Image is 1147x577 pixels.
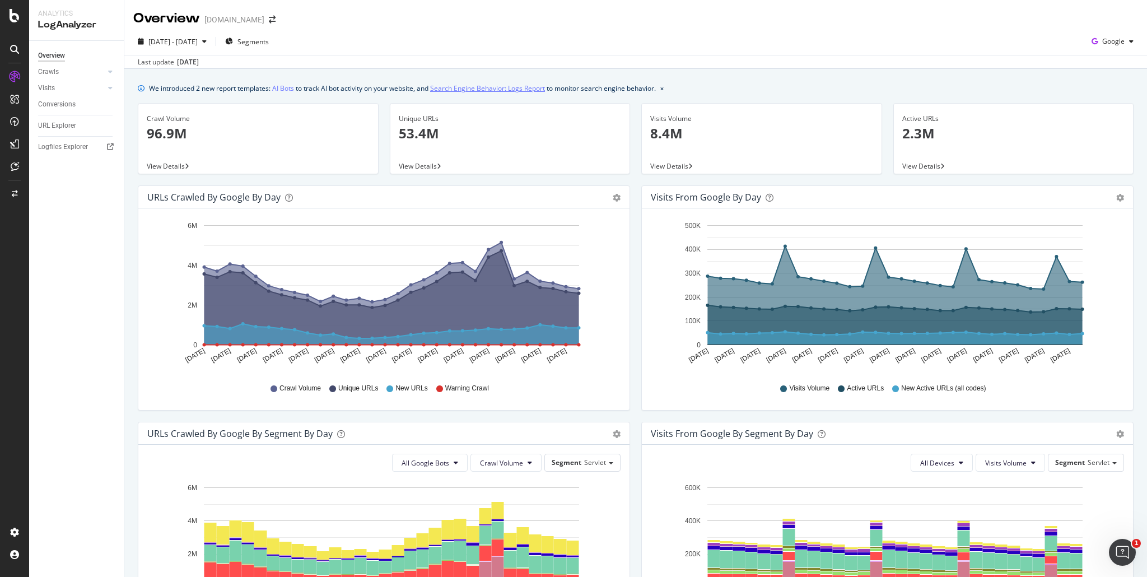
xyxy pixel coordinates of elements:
div: Crawl Volume [147,114,370,124]
span: Crawl Volume [279,384,321,393]
text: [DATE] [842,347,865,364]
span: All Google Bots [402,458,449,468]
text: [DATE] [313,347,335,364]
text: 200K [685,551,701,559]
text: [DATE] [262,347,284,364]
text: [DATE] [184,347,206,364]
span: View Details [147,161,185,171]
text: [DATE] [817,347,839,364]
text: [DATE] [365,347,387,364]
button: Visits Volume [976,454,1045,472]
div: gear [613,194,621,202]
text: 200K [685,294,701,301]
span: Visits Volume [985,458,1027,468]
span: [DATE] - [DATE] [148,37,198,46]
span: Active URLs [847,384,884,393]
a: Search Engine Behavior: Logs Report [430,82,545,94]
text: [DATE] [868,347,890,364]
div: [DOMAIN_NAME] [204,14,264,25]
a: AI Bots [272,82,294,94]
span: Google [1102,36,1125,46]
button: All Devices [911,454,973,472]
div: Active URLs [902,114,1125,124]
text: 4M [188,517,197,525]
text: [DATE] [1023,347,1046,364]
div: Visits from Google by day [651,192,761,203]
span: New Active URLs (all codes) [901,384,986,393]
div: URL Explorer [38,120,76,132]
text: [DATE] [494,347,516,364]
span: All Devices [920,458,954,468]
text: 500K [685,222,701,230]
text: [DATE] [687,347,710,364]
a: URL Explorer [38,120,116,132]
svg: A chart. [147,217,617,373]
button: Crawl Volume [470,454,542,472]
span: Servlet [584,458,606,467]
span: View Details [399,161,437,171]
text: 300K [685,269,701,277]
text: [DATE] [417,347,439,364]
text: [DATE] [997,347,1020,364]
div: gear [613,430,621,438]
div: gear [1116,194,1124,202]
text: 0 [697,341,701,349]
text: 600K [685,484,701,492]
text: 6M [188,222,197,230]
text: 400K [685,517,701,525]
p: 96.9M [147,124,370,143]
a: Visits [38,82,105,94]
text: [DATE] [442,347,465,364]
span: View Details [902,161,940,171]
span: Segment [552,458,581,467]
text: [DATE] [339,347,361,364]
span: Warning Crawl [445,384,489,393]
text: 400K [685,246,701,254]
span: Servlet [1088,458,1109,467]
p: 8.4M [650,124,873,143]
a: Crawls [38,66,105,78]
div: Overview [38,50,65,62]
span: Visits Volume [789,384,829,393]
div: We introduced 2 new report templates: to track AI bot activity on your website, and to monitor se... [149,82,656,94]
text: [DATE] [390,347,413,364]
text: [DATE] [739,347,762,364]
text: [DATE] [545,347,568,364]
text: [DATE] [468,347,491,364]
text: [DATE] [894,347,916,364]
div: Last update [138,57,199,67]
text: [DATE] [1049,347,1071,364]
a: Overview [38,50,116,62]
text: 2M [188,551,197,559]
div: arrow-right-arrow-left [269,16,276,24]
iframe: Intercom live chat [1109,539,1136,566]
p: 53.4M [399,124,622,143]
div: gear [1116,430,1124,438]
div: Visits [38,82,55,94]
text: 0 [193,341,197,349]
div: Visits from Google By Segment By Day [651,428,813,439]
span: New URLs [395,384,427,393]
text: [DATE] [972,347,994,364]
div: Logfiles Explorer [38,141,88,153]
span: 1 [1132,539,1141,548]
text: [DATE] [765,347,787,364]
span: Segment [1055,458,1085,467]
text: [DATE] [920,347,943,364]
a: Logfiles Explorer [38,141,116,153]
text: 4M [188,262,197,269]
div: Analytics [38,9,115,18]
button: Google [1087,32,1138,50]
div: URLs Crawled by Google By Segment By Day [147,428,333,439]
span: Segments [237,37,269,46]
p: 2.3M [902,124,1125,143]
button: close banner [658,80,666,96]
div: URLs Crawled by Google by day [147,192,281,203]
svg: A chart. [651,217,1120,373]
div: Visits Volume [650,114,873,124]
div: Crawls [38,66,59,78]
div: info banner [138,82,1134,94]
div: Unique URLs [399,114,622,124]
